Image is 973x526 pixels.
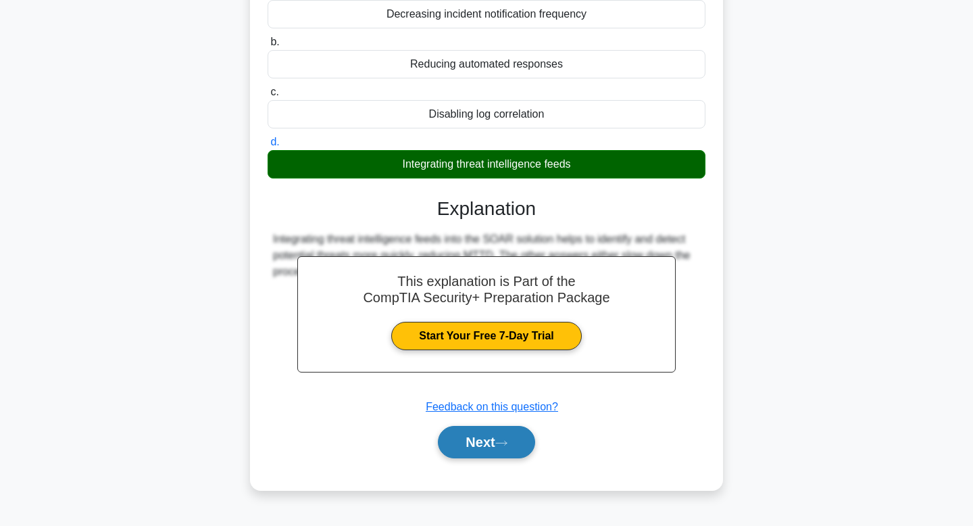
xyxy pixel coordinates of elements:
[268,100,705,128] div: Disabling log correlation
[391,322,581,350] a: Start Your Free 7-Day Trial
[426,401,558,412] a: Feedback on this question?
[273,231,700,280] div: Integrating threat intelligence feeds into the SOAR solution helps to identify and detect potenti...
[268,150,705,178] div: Integrating threat intelligence feeds
[268,50,705,78] div: Reducing automated responses
[270,86,278,97] span: c.
[438,426,534,458] button: Next
[270,36,279,47] span: b.
[276,197,697,220] h3: Explanation
[270,136,279,147] span: d.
